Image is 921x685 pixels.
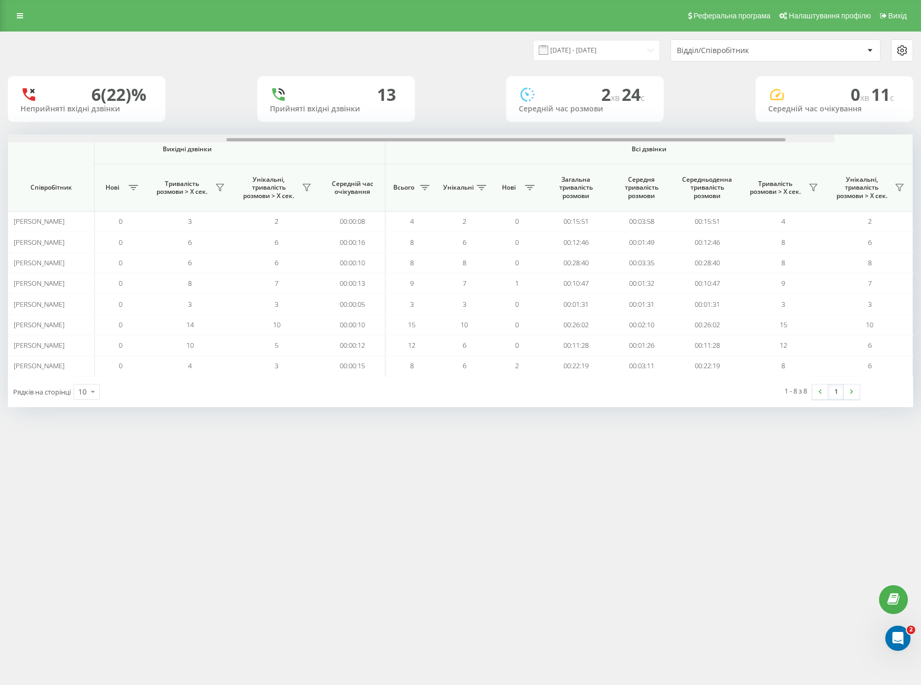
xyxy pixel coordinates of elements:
span: 7 [868,278,872,288]
span: [PERSON_NAME] [14,258,65,267]
span: 6 [463,361,466,370]
span: [PERSON_NAME] [14,361,65,370]
div: Відділ/Співробітник [677,46,802,55]
td: 00:11:28 [543,335,609,356]
td: 00:28:40 [543,253,609,273]
td: 00:01:31 [543,294,609,314]
td: 00:11:28 [674,335,740,356]
span: 8 [781,258,785,267]
span: Тривалість розмови > Х сек. [745,180,805,196]
span: 6 [868,237,872,247]
td: 00:12:46 [543,232,609,252]
span: 0 [119,258,122,267]
span: Всього [391,183,417,192]
span: Реферальна програма [694,12,771,20]
span: 14 [186,320,194,329]
td: 00:00:10 [320,253,385,273]
span: 0 [119,340,122,350]
span: 10 [273,320,280,329]
span: 0 [119,361,122,370]
td: 00:00:12 [320,335,385,356]
span: [PERSON_NAME] [14,299,65,309]
span: 6 [275,258,278,267]
td: 00:03:11 [609,356,674,376]
span: 6 [868,340,872,350]
span: 6 [275,237,278,247]
span: 4 [188,361,192,370]
span: 3 [410,299,414,309]
span: 3 [188,216,192,226]
span: 0 [515,258,519,267]
span: 0 [119,299,122,309]
span: 0 [119,216,122,226]
span: Налаштування профілю [789,12,871,20]
td: 00:01:31 [609,294,674,314]
span: 7 [275,278,278,288]
span: 7 [463,278,466,288]
span: 10 [186,340,194,350]
td: 00:02:10 [609,315,674,335]
span: 15 [408,320,415,329]
span: 9 [410,278,414,288]
span: 12 [780,340,787,350]
span: 8 [868,258,872,267]
span: 6 [463,340,466,350]
td: 00:00:08 [320,211,385,232]
span: [PERSON_NAME] [14,340,65,350]
td: 00:01:32 [609,273,674,294]
span: Співробітник [17,183,85,192]
td: 00:28:40 [674,253,740,273]
span: 11 [871,83,894,106]
span: Середній час очікування [328,180,377,196]
span: [PERSON_NAME] [14,216,65,226]
span: Унікальні, тривалість розмови > Х сек. [832,175,892,200]
span: 2 [275,216,278,226]
span: 10 [866,320,873,329]
div: 10 [78,387,87,397]
span: Унікальні [443,183,474,192]
td: 00:03:35 [609,253,674,273]
span: Середньоденна тривалість розмови [682,175,732,200]
span: 3 [275,361,278,370]
span: c [890,92,894,103]
td: 00:22:19 [674,356,740,376]
span: 6 [188,258,192,267]
span: 8 [410,258,414,267]
td: 00:26:02 [543,315,609,335]
td: 00:22:19 [543,356,609,376]
span: 5 [275,340,278,350]
span: Нові [99,183,125,192]
td: 00:12:46 [674,232,740,252]
span: 0 [851,83,871,106]
span: 8 [781,237,785,247]
span: 3 [868,299,872,309]
span: 8 [781,361,785,370]
span: 2 [907,626,915,634]
span: Вихідні дзвінки [14,145,361,153]
span: 15 [780,320,787,329]
span: 0 [515,237,519,247]
span: 2 [515,361,519,370]
td: 00:00:13 [320,273,385,294]
span: 6 [188,237,192,247]
td: 00:01:49 [609,232,674,252]
div: Неприйняті вхідні дзвінки [20,105,153,113]
span: 0 [119,320,122,329]
span: 2 [868,216,872,226]
span: 0 [515,216,519,226]
td: 00:00:05 [320,294,385,314]
span: 9 [781,278,785,288]
td: 00:00:10 [320,315,385,335]
span: 0 [515,299,519,309]
td: 00:10:47 [674,273,740,294]
span: 4 [410,216,414,226]
td: 00:00:16 [320,232,385,252]
div: Прийняті вхідні дзвінки [270,105,402,113]
div: 13 [377,85,396,105]
span: 3 [781,299,785,309]
span: Рядків на сторінці [13,387,71,397]
span: Тривалість розмови > Х сек. [152,180,212,196]
span: хв [611,92,622,103]
span: 8 [463,258,466,267]
td: 00:26:02 [674,315,740,335]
